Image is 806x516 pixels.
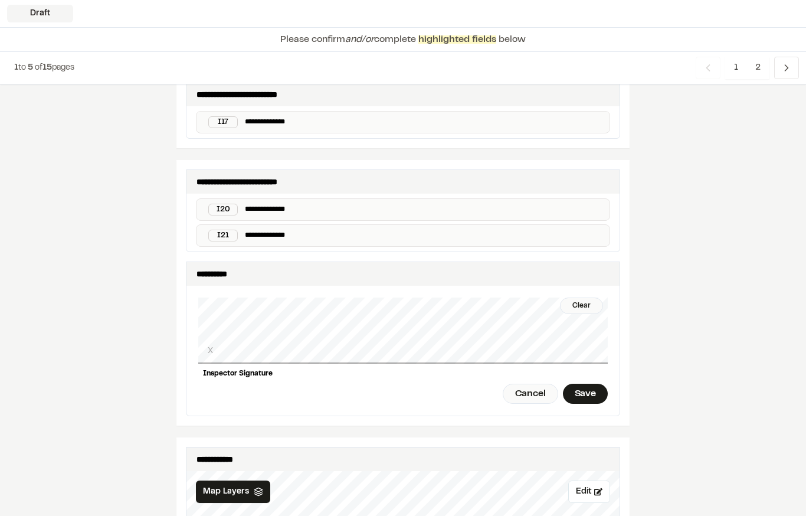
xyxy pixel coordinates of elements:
p: Please confirm complete below [280,32,526,47]
div: Draft [7,5,73,22]
div: I20 [208,204,238,215]
span: 1 [14,64,18,71]
span: highlighted fields [418,35,496,44]
nav: Navigation [696,57,799,79]
div: Cancel [503,384,558,404]
span: 2 [746,57,769,79]
div: I21 [208,230,238,241]
button: Edit [568,481,610,503]
div: Clear [560,298,603,314]
span: 5 [28,64,33,71]
span: and/or [345,35,374,44]
p: to of pages [14,61,74,74]
div: Inspector Signature [198,364,608,384]
span: 15 [42,64,52,71]
div: Save [563,384,608,404]
span: Map Layers [203,485,249,498]
span: 1 [725,57,747,79]
div: I17 [208,116,238,128]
